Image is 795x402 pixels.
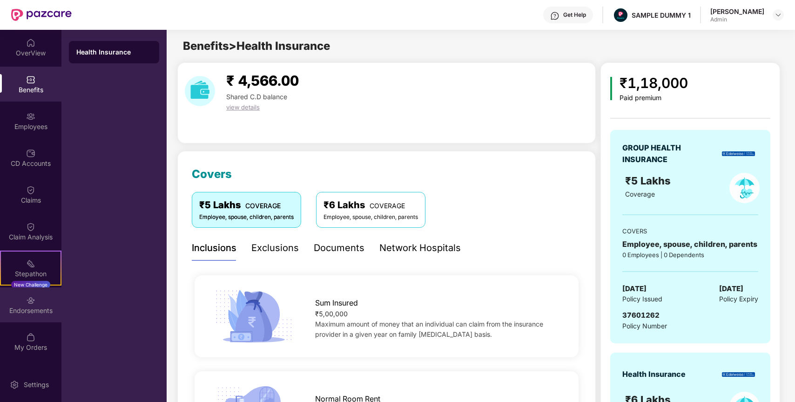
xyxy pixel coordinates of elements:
div: GROUP HEALTH INSURANCE [622,142,704,165]
img: svg+xml;base64,PHN2ZyBpZD0iQ0RfQWNjb3VudHMiIGRhdGEtbmFtZT0iQ0QgQWNjb3VudHMiIHhtbG5zPSJodHRwOi8vd3... [26,149,35,158]
div: ₹5 Lakhs [199,198,294,212]
img: svg+xml;base64,PHN2ZyBpZD0iU2V0dGluZy0yMHgyMCIgeG1sbnM9Imh0dHA6Ly93d3cudzMub3JnLzIwMDAvc3ZnIiB3aW... [10,380,19,389]
img: icon [610,77,613,100]
div: Exclusions [251,241,299,255]
div: Admin [710,16,764,23]
span: Maximum amount of money that an individual can claim from the insurance provider in a given year ... [315,320,543,338]
span: Policy Number [622,322,667,330]
span: Policy Issued [622,294,662,304]
div: Stepathon [1,269,61,279]
span: 37601262 [622,311,660,320]
img: download [185,76,215,106]
img: icon [212,287,296,346]
img: insurerLogo [722,372,755,377]
img: insurerLogo [722,151,755,157]
div: Settings [21,380,52,389]
img: svg+xml;base64,PHN2ZyB4bWxucz0iaHR0cDovL3d3dy53My5vcmcvMjAwMC9zdmciIHdpZHRoPSIyMSIgaGVpZ2h0PSIyMC... [26,259,35,268]
img: svg+xml;base64,PHN2ZyBpZD0iSGVscC0zMngzMiIgeG1sbnM9Imh0dHA6Ly93d3cudzMub3JnLzIwMDAvc3ZnIiB3aWR0aD... [550,11,559,20]
span: ₹5 Lakhs [625,175,674,187]
div: SAMPLE DUMMY 1 [632,11,691,20]
span: Policy Expiry [719,294,758,304]
img: policyIcon [729,173,760,203]
img: svg+xml;base64,PHN2ZyBpZD0iTXlfT3JkZXJzIiBkYXRhLW5hbWU9Ik15IE9yZGVycyIgeG1sbnM9Imh0dHA6Ly93d3cudz... [26,333,35,342]
img: svg+xml;base64,PHN2ZyBpZD0iRHJvcGRvd24tMzJ4MzIiIHhtbG5zPSJodHRwOi8vd3d3LnczLm9yZy8yMDAwL3N2ZyIgd2... [775,11,782,19]
img: svg+xml;base64,PHN2ZyBpZD0iQmVuZWZpdHMiIHhtbG5zPSJodHRwOi8vd3d3LnczLm9yZy8yMDAwL3N2ZyIgd2lkdGg9Ij... [26,75,35,84]
span: Shared C.D balance [226,93,287,101]
span: [DATE] [719,283,743,294]
div: 0 Employees | 0 Dependents [622,250,758,259]
img: Pazcare_Alternative_logo-01-01.png [614,8,627,22]
div: ₹6 Lakhs [323,198,418,212]
div: Paid premium [620,94,688,102]
div: Network Hospitals [379,241,461,255]
div: Get Help [563,11,586,19]
div: Inclusions [192,241,236,255]
div: ₹5,00,000 [315,309,561,319]
img: svg+xml;base64,PHN2ZyBpZD0iRW1wbG95ZWVzIiB4bWxucz0iaHR0cDovL3d3dy53My5vcmcvMjAwMC9zdmciIHdpZHRoPS... [26,112,35,121]
img: svg+xml;base64,PHN2ZyBpZD0iRW5kb3JzZW1lbnRzIiB4bWxucz0iaHR0cDovL3d3dy53My5vcmcvMjAwMC9zdmciIHdpZH... [26,296,35,305]
span: COVERAGE [245,202,281,210]
div: Employee, spouse, children, parents [323,213,418,222]
img: New Pazcare Logo [11,9,72,21]
img: svg+xml;base64,PHN2ZyBpZD0iQ2xhaW0iIHhtbG5zPSJodHRwOi8vd3d3LnczLm9yZy8yMDAwL3N2ZyIgd2lkdGg9IjIwIi... [26,185,35,195]
span: view details [226,103,260,111]
span: [DATE] [622,283,647,294]
div: Health Insurance [76,48,152,57]
img: svg+xml;base64,PHN2ZyBpZD0iSG9tZSIgeG1sbnM9Imh0dHA6Ly93d3cudzMub3JnLzIwMDAvc3ZnIiB3aWR0aD0iMjAiIG... [26,38,35,48]
div: [PERSON_NAME] [710,7,764,16]
span: Coverage [625,190,655,198]
div: Health Insurance [622,368,686,380]
div: Employee, spouse, children, parents [199,213,294,222]
img: svg+xml;base64,PHN2ZyBpZD0iQ2xhaW0iIHhtbG5zPSJodHRwOi8vd3d3LnczLm9yZy8yMDAwL3N2ZyIgd2lkdGg9IjIwIi... [26,222,35,232]
div: COVERS [622,226,758,236]
span: COVERAGE [370,202,405,210]
div: New Challenge [11,281,50,288]
div: ₹1,18,000 [620,72,688,94]
span: Sum Insured [315,297,358,309]
div: Documents [314,241,364,255]
div: Employee, spouse, children, parents [622,238,758,250]
span: Benefits > Health Insurance [183,39,330,53]
span: Covers [192,167,232,181]
span: ₹ 4,566.00 [226,72,299,89]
